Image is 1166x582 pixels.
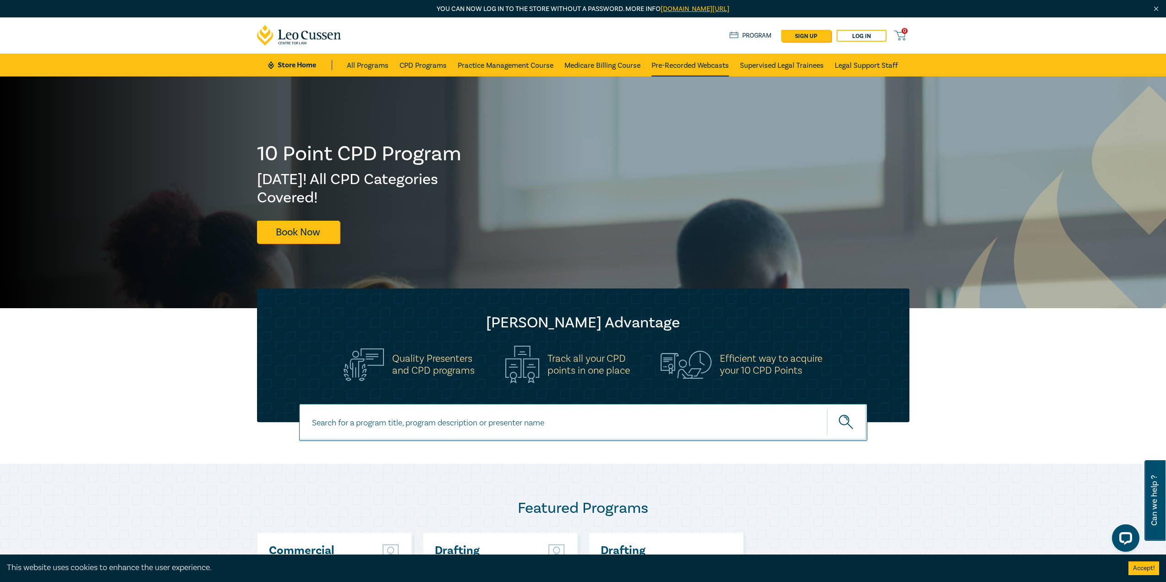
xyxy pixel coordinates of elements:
img: Quality Presenters<br>and CPD programs [344,348,384,381]
a: Log in [837,30,887,42]
a: CPD Programs [400,54,447,76]
span: Can we help ? [1150,466,1159,535]
img: Live Stream [382,544,400,559]
img: Live Stream [547,544,566,559]
a: Legal Support Staff [835,54,898,76]
div: This website uses cookies to enhance the user experience. [7,562,1115,574]
h2: [PERSON_NAME] Advantage [275,314,891,332]
a: All Programs [347,54,389,76]
a: Store Home [268,60,332,70]
a: Drafting Guarantees and Indemnities [601,544,699,582]
img: Track all your CPD<br>points in one place [505,346,539,383]
a: Book Now [257,221,339,243]
iframe: LiveChat chat widget [1105,521,1143,559]
a: Drafting Pleadings & Particulars – Tips & Traps [435,544,533,582]
h2: [DATE]! All CPD Categories Covered! [257,170,462,207]
h2: Featured Programs [257,499,909,517]
h5: Quality Presenters and CPD programs [392,353,475,376]
a: [DOMAIN_NAME][URL] [661,5,729,13]
a: Pre-Recorded Webcasts [651,54,729,76]
img: Efficient way to acquire<br>your 10 CPD Points [661,351,712,378]
h5: Efficient way to acquire your 10 CPD Points [720,353,822,376]
button: Accept cookies [1128,561,1159,575]
a: Commercial Litigation Intensive - Skills and Strategies for Success in Commercial Disputes [269,544,367,582]
input: Search for a program title, program description or presenter name [299,404,867,441]
h1: 10 Point CPD Program [257,142,462,166]
a: Program [729,31,772,41]
a: Supervised Legal Trainees [740,54,824,76]
img: Close [1152,5,1160,13]
a: Medicare Billing Course [564,54,640,76]
span: 0 [902,28,908,34]
h5: Track all your CPD points in one place [547,353,630,376]
a: sign up [781,30,831,42]
p: You can now log in to the store without a password. More info [257,4,909,14]
a: Practice Management Course [458,54,553,76]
